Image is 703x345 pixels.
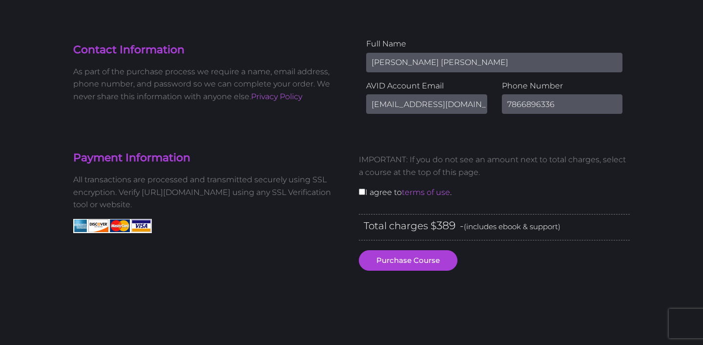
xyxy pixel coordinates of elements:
h4: Contact Information [73,43,344,58]
p: All transactions are processed and transmitted securely using SSL encryption. Verify [URL][DOMAIN... [73,173,344,211]
label: Full Name [366,38,622,50]
span: (includes ebook & support) [464,222,560,231]
div: Total charges $ - [359,214,630,241]
label: AVID Account Email [366,80,487,92]
a: terms of use [402,188,450,197]
p: IMPORTANT: If you do not see an amount next to total charges, select a course at the top of this ... [359,153,630,178]
img: American Express, Discover, MasterCard, Visa [73,219,152,233]
a: Privacy Policy [251,92,302,101]
div: I agree to . [351,146,637,214]
button: Purchase Course [359,250,457,271]
p: As part of the purchase process we require a name, email address, phone number, and password so w... [73,65,344,103]
label: Phone Number [502,80,623,92]
h4: Payment Information [73,151,344,166]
